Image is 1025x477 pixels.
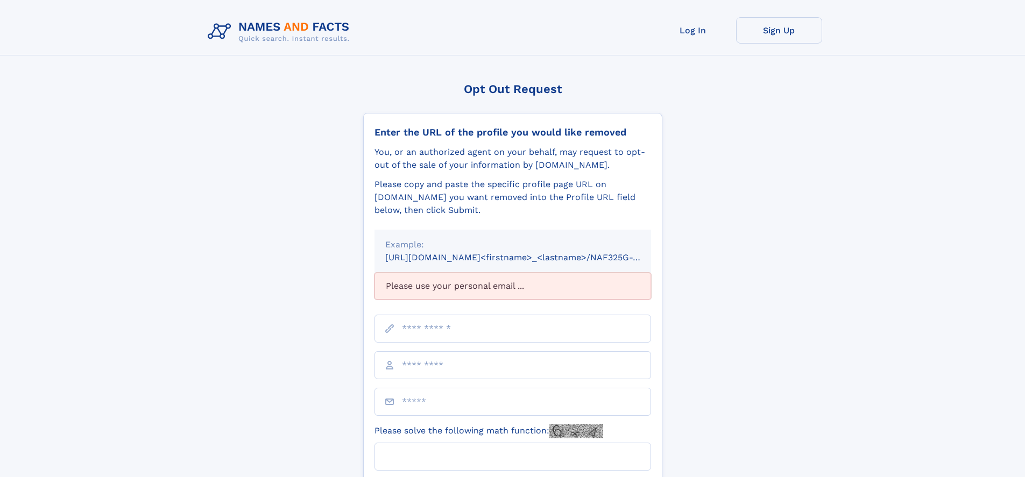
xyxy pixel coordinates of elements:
div: You, or an authorized agent on your behalf, may request to opt-out of the sale of your informatio... [374,146,651,172]
a: Log In [650,17,736,44]
div: Please use your personal email ... [374,273,651,300]
div: Enter the URL of the profile you would like removed [374,126,651,138]
img: Logo Names and Facts [203,17,358,46]
a: Sign Up [736,17,822,44]
div: Opt Out Request [363,82,662,96]
div: Please copy and paste the specific profile page URL on [DOMAIN_NAME] you want removed into the Pr... [374,178,651,217]
small: [URL][DOMAIN_NAME]<firstname>_<lastname>/NAF325G-xxxxxxxx [385,252,671,262]
label: Please solve the following math function: [374,424,603,438]
div: Example: [385,238,640,251]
